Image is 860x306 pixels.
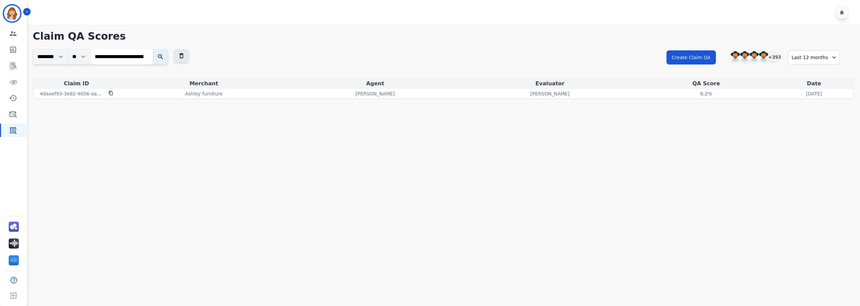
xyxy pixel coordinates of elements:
div: +393 [768,51,779,62]
div: 8.2% [691,90,721,97]
div: Claim ID [35,80,119,88]
p: 4daaef93-3e82-4056-aa0f-c0b947ee265c [40,90,104,97]
p: [PERSON_NAME] [530,90,569,97]
div: QA Score [639,80,774,88]
div: Evaluator [464,80,636,88]
h1: Claim QA Scores [33,30,853,42]
div: Date [776,80,852,88]
div: Agent [289,80,461,88]
div: Merchant [121,80,287,88]
div: Last 12 months [788,50,840,64]
button: Create Claim QA [666,50,716,64]
p: Ashley furniture [185,90,222,97]
img: Bordered avatar [4,5,20,21]
p: [DATE] [806,90,822,97]
p: [PERSON_NAME] [356,90,395,97]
